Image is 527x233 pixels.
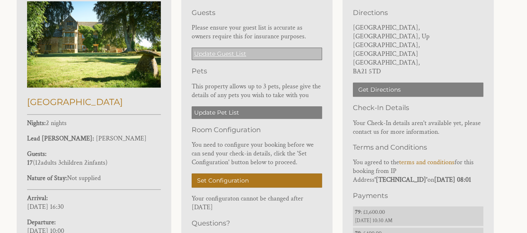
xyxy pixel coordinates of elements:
strong: 79 [355,208,361,216]
span: s [103,158,105,167]
h3: Payments [353,191,483,200]
p: This property allows up to 3 pets, please give the details of any pets you wish to take with you [192,82,322,100]
span: 3 [58,158,61,167]
h3: Check-In Details [353,103,483,112]
p: [DATE] 16:30 [27,194,161,211]
p: Please ensure your guest list is accurate as owners require this for insurance purposes. [192,23,322,41]
a: terms and conditions [399,158,455,167]
span: infant [82,158,105,167]
a: Get Directions [353,83,483,97]
span: ren [74,158,82,167]
a: Update Pet List [192,106,322,119]
h3: Questions? [192,219,322,227]
p: Not supplied [27,174,161,183]
p: Your Check-In details aren't available yet, please contact us for more information. [353,119,483,136]
img: An image of 'Primrose Manor' [27,1,161,87]
strong: '[TECHNICAL_ID]' [375,175,427,184]
li: : £1,600.00 [353,206,483,226]
h3: Room Configuration [192,125,322,134]
span: s [54,158,57,167]
strong: Nature of Stay: [27,174,67,183]
span: 12 [35,158,41,167]
span: 2 [84,158,87,167]
strong: Departure: [27,218,56,227]
span: child [57,158,82,167]
strong: Nights: [27,119,46,128]
p: 2 nights [27,119,161,128]
h3: Terms and Conditions [353,143,483,151]
span: adult [35,158,57,167]
span: ( ) [27,158,107,167]
h3: Pets [192,67,322,75]
strong: Lead [PERSON_NAME]: [27,134,94,143]
h3: Guests [192,8,322,17]
a: Update Guest List [192,48,322,60]
p: You agreed to the for this booking from IP Address on [353,158,483,184]
a: Set Configuration [192,173,322,188]
strong: Arrival: [27,194,48,203]
p: Your configuraton cannot be changed after [DATE] [192,194,322,212]
span: [PERSON_NAME] [96,134,147,143]
strong: [DATE] 08:01 [434,175,471,184]
p: [GEOGRAPHIC_DATA], [GEOGRAPHIC_DATA], Up [GEOGRAPHIC_DATA], [GEOGRAPHIC_DATA] [GEOGRAPHIC_DATA], ... [353,23,483,76]
strong: Guests: [27,150,47,158]
h3: Directions [353,8,483,17]
a: [GEOGRAPHIC_DATA] [27,82,161,107]
strong: 17 [27,158,33,167]
p: You need to configure your booking before we can send your check-in details, click the 'Set Confi... [192,140,322,167]
h2: [GEOGRAPHIC_DATA] [27,97,161,107]
span: [DATE] 10:30 AM [355,217,481,224]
